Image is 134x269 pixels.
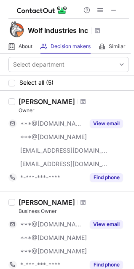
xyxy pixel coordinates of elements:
[19,97,75,106] div: [PERSON_NAME]
[90,220,123,229] button: Reveal Button
[20,160,108,168] span: [EMAIL_ADDRESS][DOMAIN_NAME]
[90,261,123,269] button: Reveal Button
[20,247,87,255] span: ***@[DOMAIN_NAME]
[20,147,108,154] span: [EMAIL_ADDRESS][DOMAIN_NAME]
[19,207,129,215] div: Business Owner
[28,25,88,35] h1: Wolf Industries Inc
[51,43,91,50] span: Decision makers
[90,119,123,128] button: Reveal Button
[20,120,85,127] span: ***@[DOMAIN_NAME]
[19,43,32,50] span: About
[17,5,67,15] img: ContactOut v5.3.10
[20,221,85,228] span: ***@[DOMAIN_NAME]
[19,107,129,114] div: Owner
[20,133,87,141] span: ***@[DOMAIN_NAME]
[13,60,64,69] div: Select department
[109,43,126,50] span: Similar
[90,173,123,182] button: Reveal Button
[20,234,87,242] span: ***@[DOMAIN_NAME]
[19,198,75,207] div: [PERSON_NAME]
[19,79,54,86] span: Select all (5)
[8,21,25,38] img: 959e51d277f185ed3aae580f049d0fb5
